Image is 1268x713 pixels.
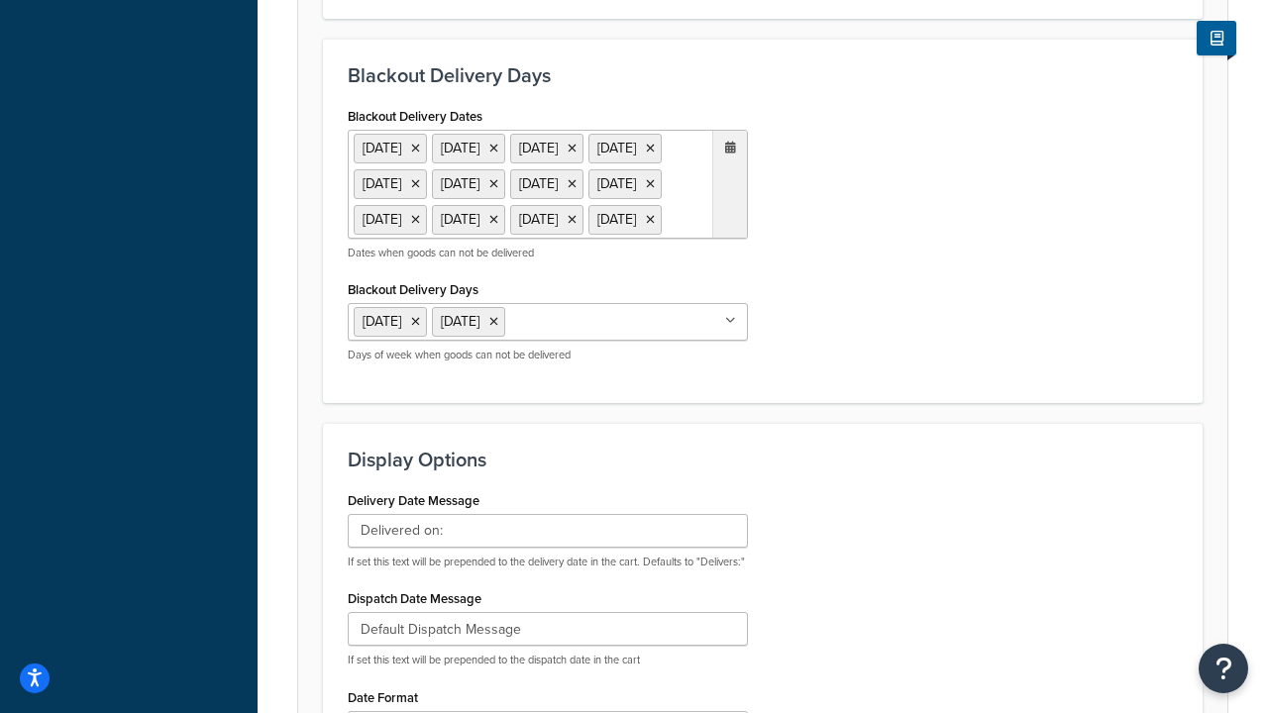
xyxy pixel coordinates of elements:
[348,348,748,362] p: Days of week when goods can not be delivered
[510,169,583,199] li: [DATE]
[348,64,1178,86] h3: Blackout Delivery Days
[354,205,427,235] li: [DATE]
[348,514,748,548] input: Delivers:
[588,134,662,163] li: [DATE]
[354,134,427,163] li: [DATE]
[348,246,748,260] p: Dates when goods can not be delivered
[348,591,481,606] label: Dispatch Date Message
[441,311,479,332] span: [DATE]
[348,493,479,508] label: Delivery Date Message
[432,169,505,199] li: [DATE]
[348,282,478,297] label: Blackout Delivery Days
[588,205,662,235] li: [DATE]
[1197,21,1236,55] button: Show Help Docs
[1199,644,1248,693] button: Open Resource Center
[510,134,583,163] li: [DATE]
[432,134,505,163] li: [DATE]
[348,690,418,705] label: Date Format
[588,169,662,199] li: [DATE]
[348,653,748,667] p: If set this text will be prepended to the dispatch date in the cart
[432,205,505,235] li: [DATE]
[348,109,482,124] label: Blackout Delivery Dates
[348,555,748,569] p: If set this text will be prepended to the delivery date in the cart. Defaults to "Delivers:"
[354,169,427,199] li: [DATE]
[348,449,1178,470] h3: Display Options
[510,205,583,235] li: [DATE]
[363,311,401,332] span: [DATE]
